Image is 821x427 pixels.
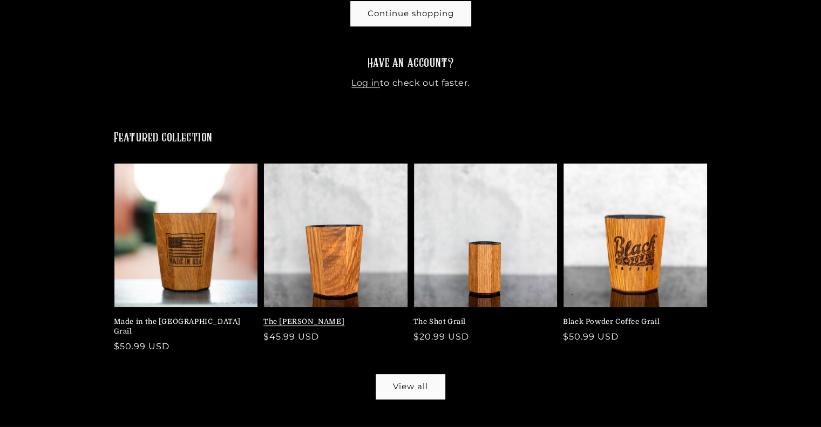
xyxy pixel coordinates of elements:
a: The [PERSON_NAME] [263,317,402,327]
a: View all products in the All collection [376,375,445,399]
p: to check out faster. [114,77,708,89]
a: Log in [351,77,380,89]
h2: Featured collection [114,130,213,147]
a: Continue shopping [351,2,471,26]
a: Black Powder Coffee Grail [563,317,701,327]
a: The Shot Grail [413,317,552,327]
h2: Have an account? [114,56,708,72]
a: Made in the [GEOGRAPHIC_DATA] Grail [114,317,252,336]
